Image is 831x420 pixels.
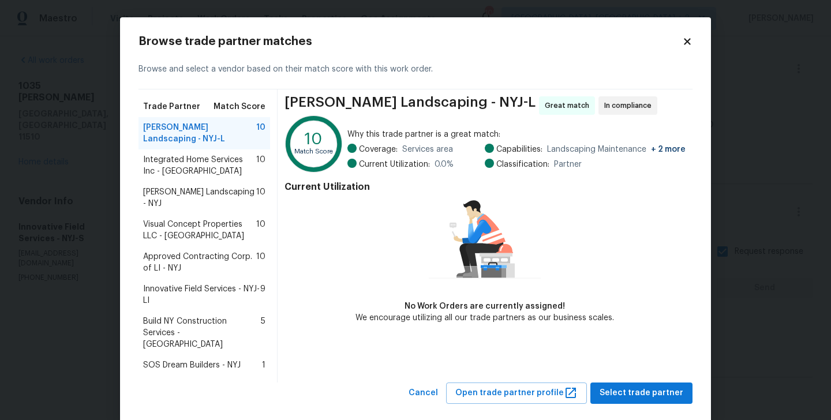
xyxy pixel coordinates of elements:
[355,312,614,324] div: We encourage utilizing all our trade partners as our business scales.
[260,283,265,306] span: 9
[143,101,200,112] span: Trade Partner
[651,145,686,153] span: + 2 more
[446,382,587,404] button: Open trade partner profile
[143,219,256,242] span: Visual Concept Properties LLC - [GEOGRAPHIC_DATA]
[347,129,686,140] span: Why this trade partner is a great match:
[256,186,265,209] span: 10
[590,382,692,404] button: Select trade partner
[554,159,582,170] span: Partner
[256,154,265,177] span: 10
[214,101,265,112] span: Match Score
[402,144,453,155] span: Services area
[285,96,536,115] span: [PERSON_NAME] Landscaping - NYJ-L
[404,382,443,404] button: Cancel
[305,131,323,147] text: 10
[285,181,686,193] h4: Current Utilization
[262,359,265,371] span: 1
[600,386,683,400] span: Select trade partner
[143,154,256,177] span: Integrated Home Services Inc - [GEOGRAPHIC_DATA]
[359,144,398,155] span: Coverage:
[261,316,265,350] span: 5
[604,100,656,111] span: In compliance
[138,36,682,47] h2: Browse trade partner matches
[294,148,333,155] text: Match Score
[355,301,614,312] div: No Work Orders are currently assigned!
[359,159,430,170] span: Current Utilization:
[496,144,542,155] span: Capabilities:
[545,100,594,111] span: Great match
[435,159,454,170] span: 0.0 %
[138,50,692,89] div: Browse and select a vendor based on their match score with this work order.
[143,359,241,371] span: SOS Dream Builders - NYJ
[547,144,686,155] span: Landscaping Maintenance
[143,186,256,209] span: [PERSON_NAME] Landscaping - NYJ
[256,122,265,145] span: 10
[143,283,260,306] span: Innovative Field Services - NYJ-LI
[143,251,256,274] span: Approved Contracting Corp. of LI - NYJ
[496,159,549,170] span: Classification:
[455,386,578,400] span: Open trade partner profile
[256,251,265,274] span: 10
[409,386,438,400] span: Cancel
[143,122,256,145] span: [PERSON_NAME] Landscaping - NYJ-L
[256,219,265,242] span: 10
[143,316,261,350] span: Build NY Construction Services - [GEOGRAPHIC_DATA]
